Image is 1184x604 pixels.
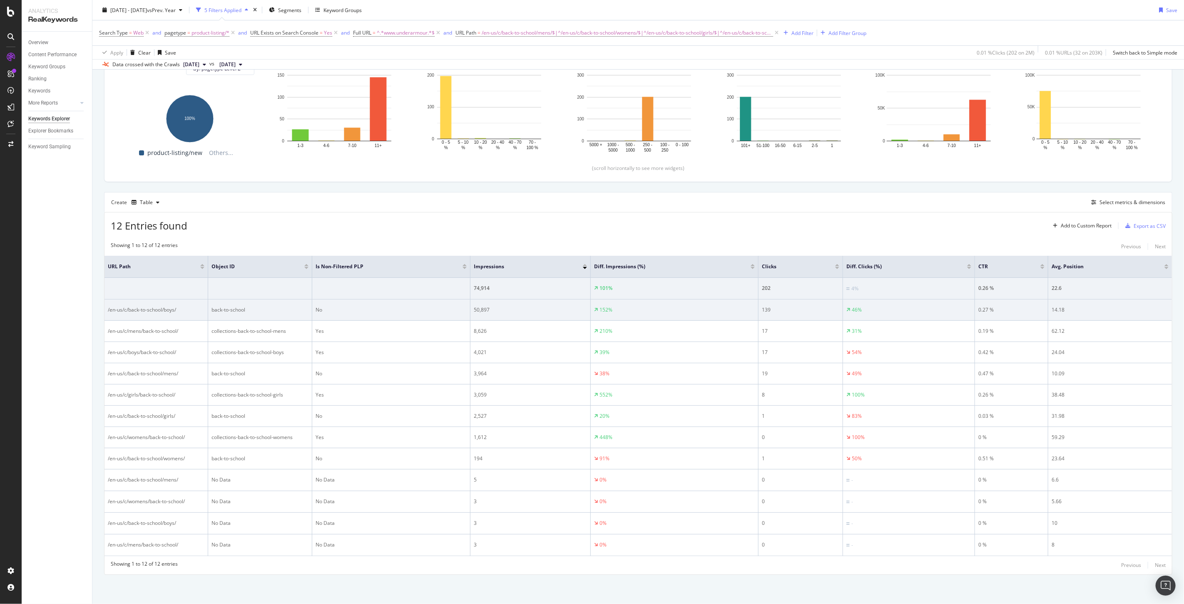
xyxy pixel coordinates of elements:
span: = [373,29,376,36]
text: 40 - 70 [1108,140,1122,145]
div: 10 [1052,519,1169,527]
span: [DATE] - [DATE] [110,6,147,13]
span: Full URL [353,29,371,36]
div: 194 [474,455,587,462]
button: Apply [99,46,123,59]
text: 11+ [974,144,981,148]
div: Switch back to Simple mode [1113,49,1177,56]
button: Previous [1121,242,1141,252]
div: Select metrics & dimensions [1099,199,1165,206]
div: 8 [762,391,839,399]
div: 23.64 [1052,455,1169,462]
text: 50K [878,106,885,110]
span: vs Prev. Year [147,6,176,13]
div: 0 [762,519,839,527]
span: 2024 Sep. 4th [219,61,236,68]
div: Previous [1121,243,1141,250]
button: Add to Custom Report [1050,219,1112,232]
div: 0 [762,434,839,441]
text: 1-3 [297,144,303,148]
div: 22.6 [1052,285,1169,292]
text: 4-6 [923,144,929,148]
div: Keywords [28,87,50,95]
text: 0 [1032,137,1035,141]
text: 100 [577,117,584,122]
div: Apply [110,49,123,56]
div: 74,914 [474,285,587,292]
text: 150 [277,73,284,77]
div: 152% [599,306,612,314]
div: 14.18 [1052,306,1169,314]
div: Yes [316,434,467,441]
div: 3 [474,498,587,505]
div: 0% [599,476,607,484]
div: Table [140,200,153,205]
span: Web [133,27,144,39]
text: 1-3 [897,144,903,148]
span: Is Non-Filtered PLP [316,263,450,270]
div: - [851,498,853,506]
div: 5 [474,476,587,484]
text: 100 % [527,145,538,150]
div: No [316,412,467,420]
div: Yes [316,327,467,335]
button: Export as CSV [1122,219,1166,232]
div: 1,612 [474,434,587,441]
div: 0.01 % URLs ( 32 on 203K ) [1045,49,1102,56]
div: 0 % [978,476,1045,484]
span: 12 Entries found [111,219,187,232]
button: Switch back to Simple mode [1109,46,1177,59]
div: 1 [762,455,839,462]
span: product-listing/* [192,27,229,39]
div: 0.19 % [978,327,1045,335]
button: Keyword Groups [312,3,365,17]
text: 10 - 20 [1074,140,1087,145]
div: 1 [762,412,839,420]
text: % [1061,145,1065,150]
a: Keyword Sampling [28,142,86,151]
div: and [238,29,247,36]
span: Diff. Clicks (%) [846,263,955,270]
span: Segments [278,6,301,13]
text: 51-100 [756,144,770,148]
div: Yes [316,349,467,356]
div: Save [165,49,176,56]
text: 5 - 10 [458,140,469,145]
div: Previous [1121,562,1141,569]
span: = [129,29,132,36]
a: Keyword Groups [28,62,86,71]
span: vs [209,60,216,67]
svg: A chart. [574,71,704,154]
div: Keywords Explorer [28,115,70,123]
div: 62.12 [1052,327,1169,335]
div: 6.6 [1052,476,1169,484]
div: 202 [762,285,839,292]
text: 70 - [1128,140,1135,145]
svg: A chart. [124,91,254,144]
div: A chart. [1024,71,1154,151]
text: 100 [727,117,734,122]
div: Add to Custom Report [1061,223,1112,228]
div: 20% [599,412,609,420]
div: Add Filter [791,29,813,36]
span: = [187,29,190,36]
div: Showing 1 to 12 of 12 entries [111,242,178,252]
button: Clear [127,46,151,59]
svg: A chart. [874,71,1004,154]
div: /en-us/c/boys/back-to-school/ [108,349,204,356]
div: and [152,29,161,36]
div: and [443,29,452,36]
div: 4,021 [474,349,587,356]
div: - [851,477,853,484]
svg: A chart. [724,71,854,154]
text: 16-50 [775,144,786,148]
img: Equal [846,522,850,525]
text: 0 - 5 [442,140,450,145]
div: Next [1155,562,1166,569]
span: = [320,29,323,36]
span: Object ID [211,263,292,270]
div: 0.27 % [978,306,1045,314]
button: [DATE] [180,60,209,70]
div: 0 % [978,519,1045,527]
div: 39% [599,349,609,356]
